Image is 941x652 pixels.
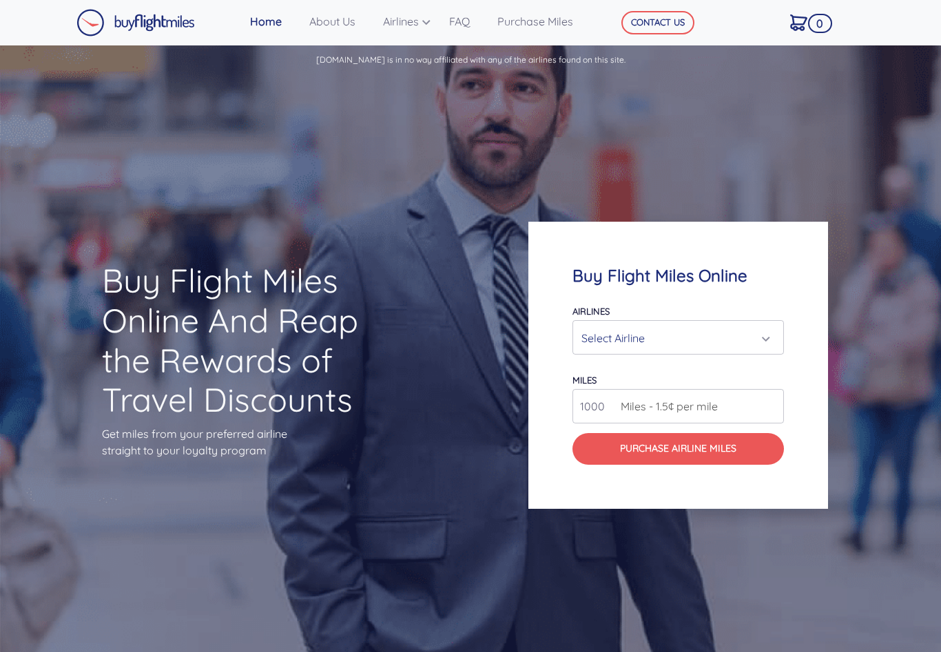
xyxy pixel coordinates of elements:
[76,9,195,36] img: Buy Flight Miles Logo
[572,433,783,465] button: Purchase Airline Miles
[102,425,412,459] p: Get miles from your preferred airline straight to your loyalty program
[572,266,783,286] h4: Buy Flight Miles Online
[102,261,412,419] h1: Buy Flight Miles Online And Reap the Rewards of Travel Discounts
[378,8,444,35] a: Airlines
[614,398,718,414] span: Miles - 1.5¢ per mile
[790,14,807,31] img: Cart
[581,325,766,351] div: Select Airline
[444,8,492,35] a: FAQ
[245,8,304,35] a: Home
[572,320,783,355] button: Select Airline
[304,8,378,35] a: About Us
[572,375,597,386] label: miles
[76,6,195,40] a: Buy Flight Miles Logo
[572,306,610,317] label: Airlines
[785,8,827,36] a: 0
[808,14,831,33] span: 0
[492,8,595,35] a: Purchase Miles
[621,11,694,34] button: CONTACT US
